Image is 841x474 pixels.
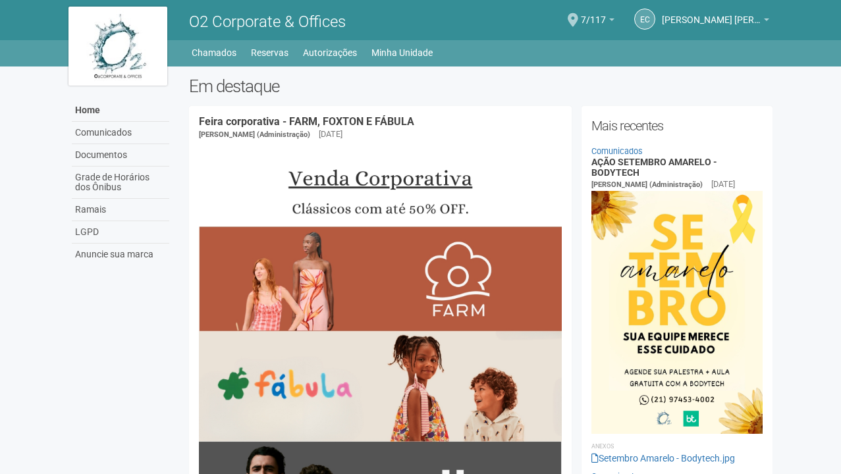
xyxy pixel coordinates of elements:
[591,440,763,452] li: Anexos
[189,76,773,96] h2: Em destaque
[189,13,346,31] span: O2 Corporate & Offices
[72,167,169,199] a: Grade de Horários dos Ônibus
[72,199,169,221] a: Ramais
[591,157,717,177] a: AÇÃO SETEMBRO AMARELO - BODYTECH
[581,2,606,25] span: 7/117
[72,122,169,144] a: Comunicados
[192,43,236,62] a: Chamados
[68,7,167,86] img: logo.jpg
[591,191,763,434] img: Setembro%20Amarelo%20-%20Bodytech.jpg
[199,130,310,139] span: [PERSON_NAME] (Administração)
[711,178,735,190] div: [DATE]
[634,9,655,30] a: Ec
[581,16,614,27] a: 7/117
[199,115,414,128] a: Feira corporativa - FARM, FOXTON E FÁBULA
[591,180,703,189] span: [PERSON_NAME] (Administração)
[72,221,169,244] a: LGPD
[371,43,433,62] a: Minha Unidade
[303,43,357,62] a: Autorizações
[591,453,735,463] a: Setembro Amarelo - Bodytech.jpg
[662,2,761,25] span: Ericson candido da costa silva
[319,128,342,140] div: [DATE]
[662,16,769,27] a: [PERSON_NAME] [PERSON_NAME]
[251,43,288,62] a: Reservas
[591,116,763,136] h2: Mais recentes
[591,146,643,156] a: Comunicados
[72,144,169,167] a: Documentos
[72,244,169,265] a: Anuncie sua marca
[72,99,169,122] a: Home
